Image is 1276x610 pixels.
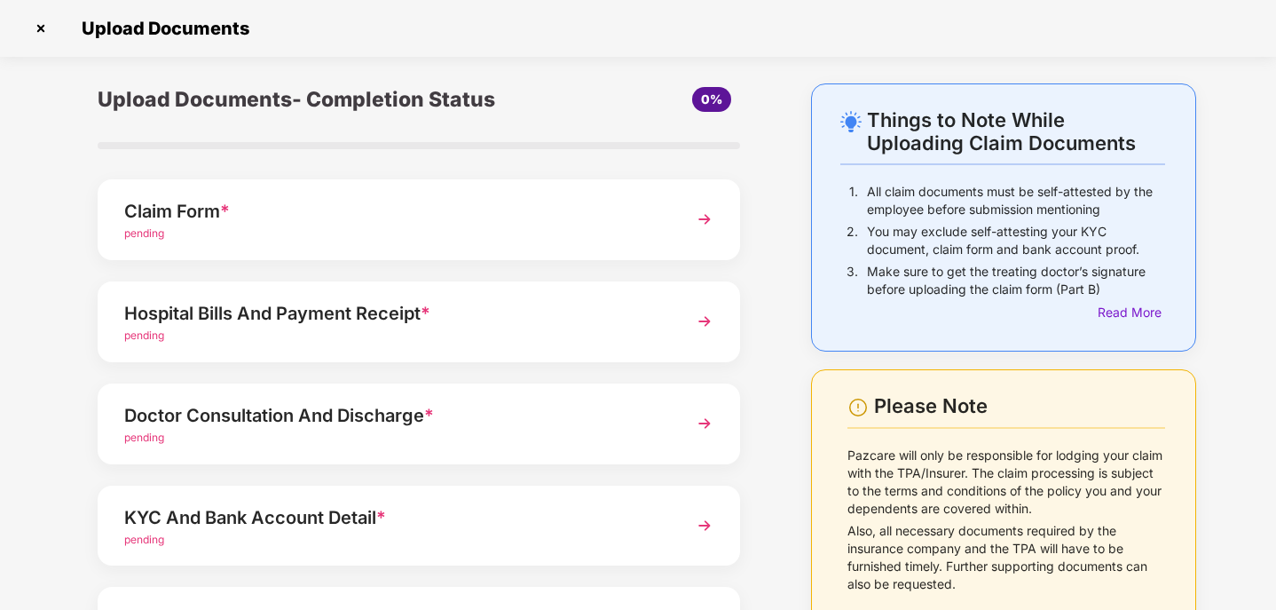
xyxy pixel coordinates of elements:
div: Please Note [874,394,1165,418]
img: svg+xml;base64,PHN2ZyB4bWxucz0iaHR0cDovL3d3dy53My5vcmcvMjAwMC9zdmciIHdpZHRoPSIyNC4wOTMiIGhlaWdodD... [840,111,862,132]
img: svg+xml;base64,PHN2ZyBpZD0iTmV4dCIgeG1sbnM9Imh0dHA6Ly93d3cudzMub3JnLzIwMDAvc3ZnIiB3aWR0aD0iMzYiIG... [689,305,721,337]
div: Things to Note While Uploading Claim Documents [867,108,1165,154]
div: Read More [1098,303,1165,322]
span: pending [124,431,164,444]
p: You may exclude self-attesting your KYC document, claim form and bank account proof. [867,223,1165,258]
span: 0% [701,91,722,107]
div: Hospital Bills And Payment Receipt [124,299,664,328]
img: svg+xml;base64,PHN2ZyBpZD0iTmV4dCIgeG1sbnM9Imh0dHA6Ly93d3cudzMub3JnLzIwMDAvc3ZnIiB3aWR0aD0iMzYiIG... [689,408,721,440]
p: 3. [847,263,858,298]
p: 2. [847,223,858,258]
div: Claim Form [124,197,664,226]
span: pending [124,226,164,240]
div: KYC And Bank Account Detail [124,503,664,532]
p: All claim documents must be self-attested by the employee before submission mentioning [867,183,1165,218]
img: svg+xml;base64,PHN2ZyBpZD0iTmV4dCIgeG1sbnM9Imh0dHA6Ly93d3cudzMub3JnLzIwMDAvc3ZnIiB3aWR0aD0iMzYiIG... [689,510,721,542]
span: Upload Documents [64,18,258,39]
p: Also, all necessary documents required by the insurance company and the TPA will have to be furni... [847,522,1165,593]
p: Pazcare will only be responsible for lodging your claim with the TPA/Insurer. The claim processin... [847,447,1165,518]
div: Doctor Consultation And Discharge [124,401,664,430]
img: svg+xml;base64,PHN2ZyBpZD0iQ3Jvc3MtMzJ4MzIiIHhtbG5zPSJodHRwOi8vd3d3LnczLm9yZy8yMDAwL3N2ZyIgd2lkdG... [27,14,55,43]
img: svg+xml;base64,PHN2ZyBpZD0iTmV4dCIgeG1sbnM9Imh0dHA6Ly93d3cudzMub3JnLzIwMDAvc3ZnIiB3aWR0aD0iMzYiIG... [689,203,721,235]
span: pending [124,329,164,342]
p: Make sure to get the treating doctor’s signature before uploading the claim form (Part B) [867,263,1165,298]
p: 1. [849,183,858,218]
img: svg+xml;base64,PHN2ZyBpZD0iV2FybmluZ18tXzI0eDI0IiBkYXRhLW5hbWU9Ildhcm5pbmcgLSAyNHgyNCIgeG1sbnM9Im... [847,397,869,418]
div: Upload Documents- Completion Status [98,83,526,115]
span: pending [124,533,164,546]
